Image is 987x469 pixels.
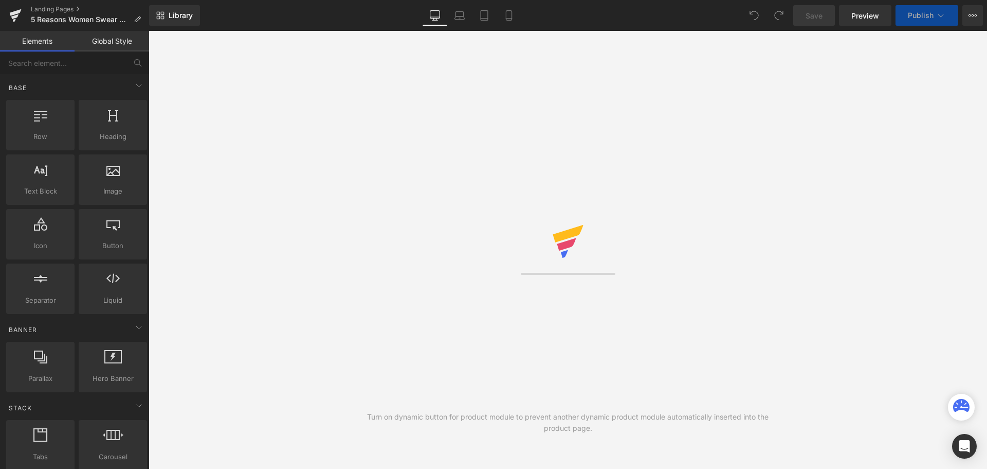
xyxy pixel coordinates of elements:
span: Base [8,83,28,93]
a: Global Style [75,31,149,51]
a: Mobile [497,5,521,26]
span: Text Block [9,186,71,197]
button: Undo [744,5,764,26]
a: Preview [839,5,891,26]
a: Desktop [423,5,447,26]
a: Landing Pages [31,5,149,13]
span: Icon [9,240,71,251]
div: Turn on dynamic button for product module to prevent another dynamic product module automatically... [358,411,778,434]
div: Open Intercom Messenger [952,434,977,459]
span: Carousel [82,451,144,462]
span: Hero Banner [82,373,144,384]
span: Preview [851,10,879,21]
button: More [962,5,983,26]
span: Banner [8,325,38,335]
a: Laptop [447,5,472,26]
span: Row [9,131,71,142]
span: Separator [9,295,71,306]
span: Heading [82,131,144,142]
span: Library [169,11,193,20]
span: Parallax [9,373,71,384]
span: 5 Reasons Women Swear by Hormone Harmony™ [31,15,130,24]
span: Tabs [9,451,71,462]
span: Image [82,186,144,197]
button: Publish [895,5,958,26]
span: Save [806,10,822,21]
span: Publish [908,11,934,20]
button: Redo [769,5,789,26]
span: Stack [8,403,33,413]
span: Button [82,240,144,251]
a: Tablet [472,5,497,26]
a: New Library [149,5,200,26]
span: Liquid [82,295,144,306]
